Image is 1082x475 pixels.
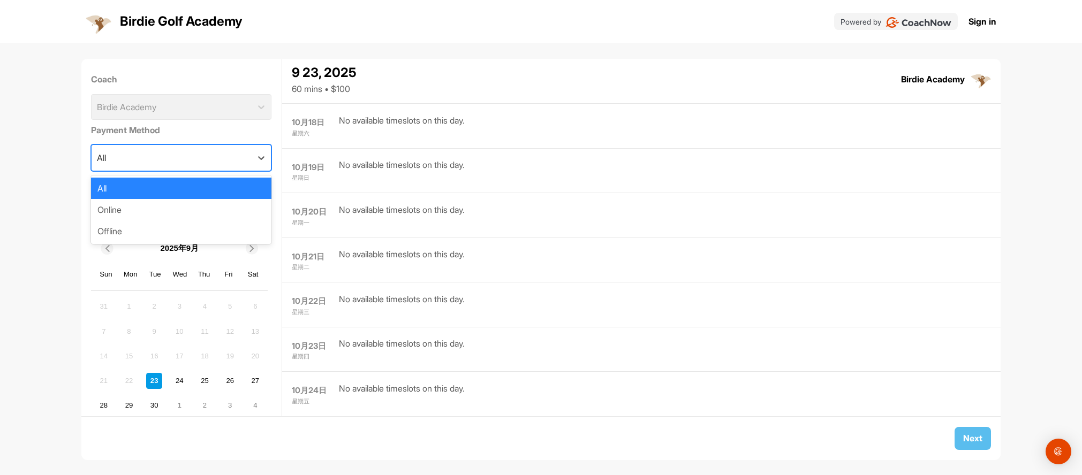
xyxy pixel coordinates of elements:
div: Not available Sunday, September 14th, 2025 [96,348,112,364]
div: Not available Friday, September 12th, 2025 [222,323,238,339]
p: 2025年9月 [160,242,199,255]
div: Wed [173,267,187,281]
div: 星期五 [292,397,336,406]
p: Birdie Golf Academy [120,12,243,31]
div: Not available Saturday, September 6th, 2025 [247,298,263,315]
div: Choose Saturday, September 27th, 2025 [247,373,263,389]
div: Sun [99,267,113,281]
div: Not available Tuesday, September 2nd, 2025 [146,298,162,315]
div: 10月23日 [292,340,336,353]
div: Not available Thursday, September 18th, 2025 [197,348,213,364]
div: Not available Monday, September 22nd, 2025 [121,373,137,389]
div: 星期二 [292,263,336,272]
div: Choose Saturday, October 4th, 2025 [247,397,263,413]
p: Powered by [841,16,881,27]
div: 10月22日 [292,295,336,308]
div: 星期四 [292,352,336,361]
div: Birdie Academy [901,73,965,86]
div: Choose Monday, September 29th, 2025 [121,397,137,413]
div: Not available Tuesday, September 16th, 2025 [146,348,162,364]
button: Next [955,427,991,450]
div: Not available Sunday, September 21st, 2025 [96,373,112,389]
div: 10月19日 [292,162,336,174]
div: Not available Friday, September 19th, 2025 [222,348,238,364]
label: Payment Method [91,124,271,136]
div: No available timeslots on this day. [339,158,465,182]
div: No available timeslots on this day. [339,248,465,272]
div: Choose Wednesday, September 24th, 2025 [171,373,187,389]
div: Choose Friday, September 26th, 2025 [222,373,238,389]
div: Not available Wednesday, September 3rd, 2025 [171,298,187,315]
div: Not available Wednesday, September 17th, 2025 [171,348,187,364]
div: Mon [124,267,138,281]
label: Coach [91,73,271,86]
div: No available timeslots on this day. [339,382,465,406]
div: Not available Saturday, September 20th, 2025 [247,348,263,364]
div: All [97,151,106,164]
div: Choose Sunday, September 28th, 2025 [96,397,112,413]
div: 星期三 [292,308,336,317]
div: Not available Saturday, September 13th, 2025 [247,323,263,339]
div: Sat [246,267,260,281]
div: Not available Thursday, September 11th, 2025 [197,323,213,339]
div: 星期六 [292,129,336,138]
span: Next [963,433,982,443]
div: Not available Sunday, September 7th, 2025 [96,323,112,339]
div: month 2025-09 [94,297,264,415]
div: Choose Wednesday, October 1st, 2025 [171,397,187,413]
div: Online [91,199,271,220]
div: 10月20日 [292,206,336,218]
div: Fri [222,267,236,281]
div: 60 mins • $100 [292,82,357,95]
img: CoachNow [886,17,951,28]
div: Choose Thursday, October 2nd, 2025 [197,397,213,413]
div: 10月18日 [292,117,336,129]
div: Thu [197,267,211,281]
img: square_a19cdd7ad3317f5efecfacd28fff5e45.jpg [971,69,991,89]
div: 9 23, 2025 [292,63,357,82]
div: Not available Monday, September 1st, 2025 [121,298,137,315]
div: Not available Monday, September 8th, 2025 [121,323,137,339]
div: No available timeslots on this day. [339,203,465,227]
div: Not available Monday, September 15th, 2025 [121,348,137,364]
div: Not available Thursday, September 4th, 2025 [197,298,213,315]
div: Choose Thursday, September 25th, 2025 [197,373,213,389]
a: Sign in [968,15,996,28]
div: Choose Friday, October 3rd, 2025 [222,397,238,413]
div: 星期日 [292,173,336,182]
div: No available timeslots on this day. [339,293,465,317]
div: 10月24日 [292,385,336,397]
div: Not available Sunday, August 31st, 2025 [96,298,112,315]
div: Choose Tuesday, September 30th, 2025 [146,397,162,413]
img: logo [86,9,111,34]
div: No available timeslots on this day. [339,114,465,138]
div: Choose Tuesday, September 23rd, 2025 [146,373,162,389]
div: Not available Tuesday, September 9th, 2025 [146,323,162,339]
div: Tue [148,267,162,281]
div: Not available Friday, September 5th, 2025 [222,298,238,315]
div: 10月21日 [292,251,336,263]
div: Not available Wednesday, September 10th, 2025 [171,323,187,339]
div: 星期一 [292,218,336,227]
div: No available timeslots on this day. [339,337,465,361]
div: All [91,178,271,199]
div: Open Intercom Messenger [1046,439,1071,464]
div: Offline [91,220,271,242]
